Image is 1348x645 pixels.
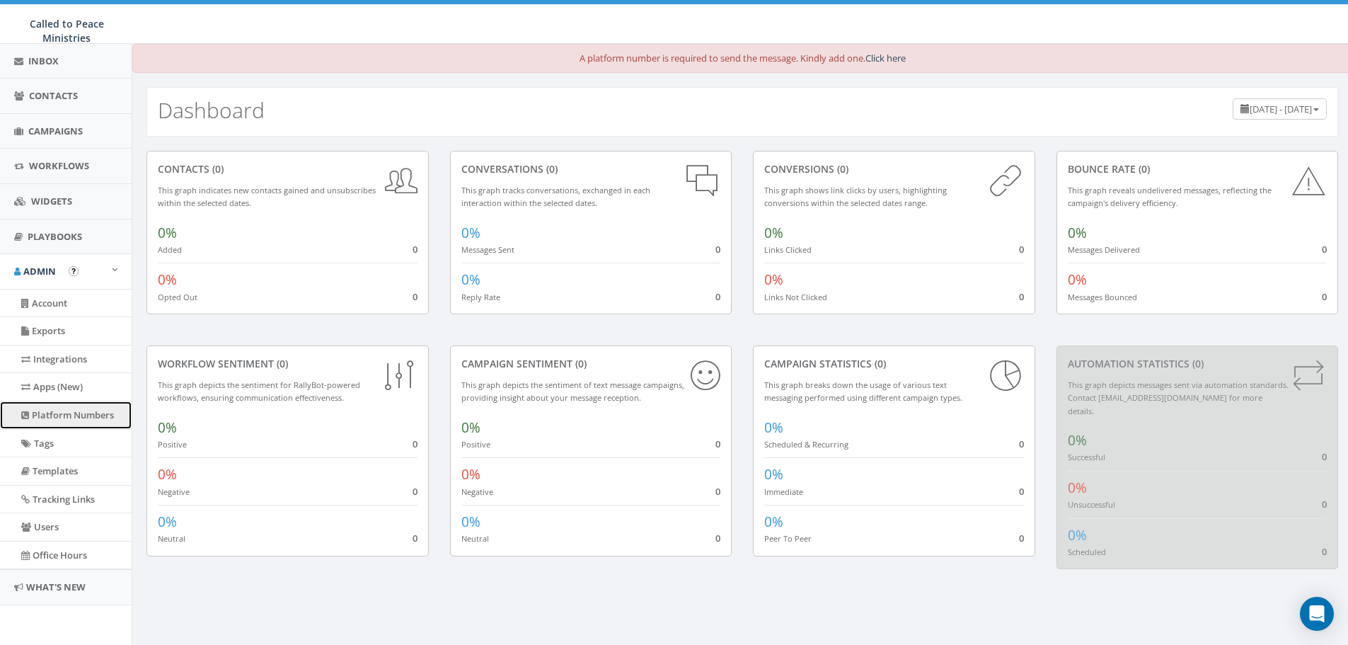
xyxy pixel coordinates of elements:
span: 0 [1019,485,1024,498]
span: (0) [274,357,288,370]
span: 0 [413,290,417,303]
small: Successful [1068,452,1105,462]
span: 0% [764,270,783,289]
small: Links Clicked [764,244,812,255]
div: Campaign Sentiment [461,357,721,371]
span: 0 [413,485,417,498]
small: Links Not Clicked [764,292,827,302]
span: 0 [715,243,720,256]
small: Neutral [461,533,489,544]
span: 0 [413,438,417,450]
span: 0 [1322,498,1327,510]
span: 0 [715,485,720,498]
span: 0 [1019,532,1024,544]
small: Added [158,244,182,255]
span: Inbox [28,55,59,67]
span: What's New [26,581,86,593]
span: 0% [461,465,480,484]
span: 0% [461,418,480,437]
small: This graph tracks conversations, exchanged in each interaction within the selected dates. [461,185,650,209]
span: 0% [1068,526,1087,544]
button: Open In-App Guide [69,266,79,276]
span: 0% [158,418,177,437]
span: 0 [1019,438,1024,450]
small: This graph depicts the sentiment of text message campaigns, providing insight about your message ... [461,379,684,404]
small: Messages Bounced [1068,292,1137,302]
small: This graph reveals undelivered messages, reflecting the campaign's delivery efficiency. [1068,185,1272,209]
span: Contacts [29,89,78,102]
span: (0) [209,162,224,176]
span: (0) [872,357,886,370]
span: 0% [1068,224,1087,242]
span: 0 [1019,290,1024,303]
small: This graph indicates new contacts gained and unsubscribes within the selected dates. [158,185,376,209]
span: Widgets [31,195,72,207]
small: Neutral [158,533,185,544]
span: 0% [1068,270,1087,289]
span: (0) [834,162,848,176]
small: This graph depicts the sentiment for RallyBot-powered workflows, ensuring communication effective... [158,379,360,404]
small: Unsuccessful [1068,499,1115,510]
span: Campaigns [28,125,83,137]
div: Campaign Statistics [764,357,1024,371]
span: 0% [764,513,783,531]
small: Scheduled [1068,547,1106,557]
span: (0) [543,162,558,176]
span: 0% [1068,431,1087,450]
span: 0 [1019,243,1024,256]
span: 0 [413,243,417,256]
small: Scheduled & Recurring [764,439,848,450]
small: Peer To Peer [764,533,812,544]
small: Positive [461,439,490,450]
small: Positive [158,439,187,450]
span: 0 [1322,243,1327,256]
span: Called to Peace Ministries [30,17,104,45]
span: 0% [461,270,480,289]
small: This graph shows link clicks by users, highlighting conversions within the selected dates range. [764,185,947,209]
span: 0% [461,513,480,531]
div: Bounce Rate [1068,162,1327,176]
span: Workflows [29,159,89,172]
small: Negative [461,486,493,497]
small: Opted Out [158,292,197,302]
span: 0% [764,224,783,242]
span: 0% [158,270,177,289]
div: contacts [158,162,417,176]
span: 0% [158,465,177,484]
span: 0% [1068,479,1087,497]
span: 0% [461,224,480,242]
span: (0) [1189,357,1204,370]
small: Messages Sent [461,244,514,255]
span: [DATE] - [DATE] [1250,103,1312,115]
div: Open Intercom Messenger [1300,597,1334,631]
small: Reply Rate [461,292,500,302]
small: Negative [158,486,190,497]
span: 0 [413,532,417,544]
div: conversations [461,162,721,176]
span: 0 [715,290,720,303]
span: 0 [1322,450,1327,463]
span: Playbooks [28,230,82,243]
a: Click here [865,52,906,64]
small: This graph depicts messages sent via automation standards. Contact [EMAIL_ADDRESS][DOMAIN_NAME] f... [1068,379,1289,416]
span: 0 [1322,545,1327,558]
span: Admin [23,265,56,278]
span: 0 [715,532,720,544]
div: Automation Statistics [1068,357,1327,371]
h2: Dashboard [158,98,265,122]
div: conversions [764,162,1024,176]
span: 0% [158,224,177,242]
small: This graph breaks down the usage of various text messaging performed using different campaign types. [764,379,962,404]
span: 0% [158,513,177,531]
small: Immediate [764,486,803,497]
span: (0) [1136,162,1150,176]
span: 0 [715,438,720,450]
span: 0% [764,418,783,437]
span: (0) [572,357,587,370]
div: Workflow Sentiment [158,357,417,371]
small: Messages Delivered [1068,244,1140,255]
span: 0% [764,465,783,484]
span: 0 [1322,290,1327,303]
